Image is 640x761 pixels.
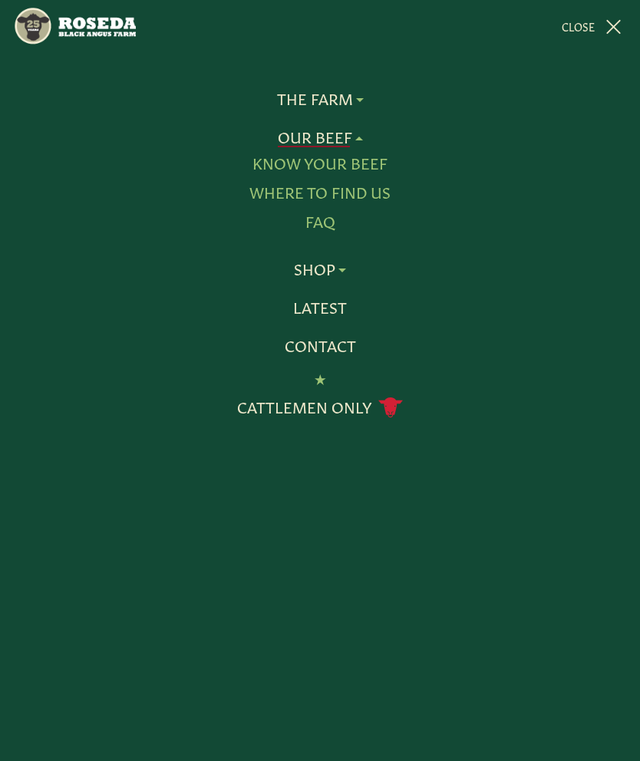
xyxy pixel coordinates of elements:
span: CLOSE [562,18,595,34]
a: Latest [293,298,347,318]
a: Cattlemen Only [237,394,403,421]
a: Where To Find Us [249,183,391,203]
a: Contact [285,336,356,356]
a: Our Beef [278,127,363,147]
img: https://roseda.com/wp-content/uploads/2021/05/roseda-25-header.png [13,6,136,46]
a: Know Your Beef [252,153,388,173]
a: The Farm [277,89,364,109]
a: Shop [294,259,346,279]
a: FAQ [305,212,335,232]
